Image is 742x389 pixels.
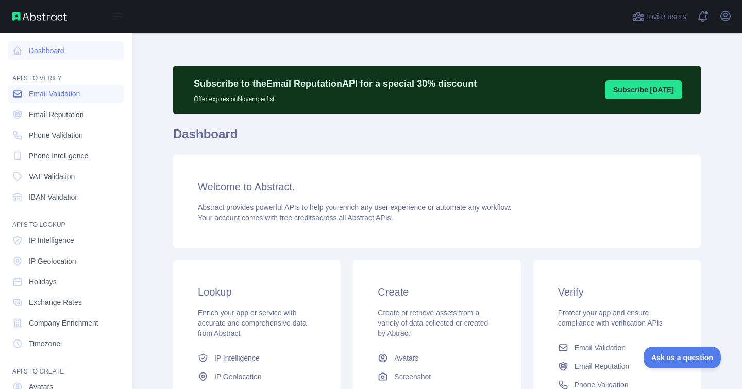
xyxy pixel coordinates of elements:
a: VAT Validation [8,167,124,186]
img: Abstract API [12,12,67,21]
a: Company Enrichment [8,314,124,332]
span: Timezone [29,338,60,349]
span: Email Validation [29,89,80,99]
span: Exchange Rates [29,297,82,307]
a: Email Reputation [554,357,680,376]
span: IP Intelligence [29,235,74,246]
a: IP Intelligence [194,349,320,367]
button: Invite users [630,8,688,25]
span: Abstract provides powerful APIs to help you enrich any user experience or automate any workflow. [198,203,512,212]
span: Invite users [647,11,686,23]
div: API'S TO CREATE [8,355,124,376]
a: Timezone [8,334,124,353]
span: Email Validation [575,343,626,353]
span: Company Enrichment [29,318,98,328]
a: Email Reputation [8,105,124,124]
iframe: Toggle Customer Support [644,347,721,368]
a: Email Validation [8,85,124,103]
span: Phone Intelligence [29,151,88,161]
span: free credits [280,214,315,222]
h3: Welcome to Abstract. [198,180,676,194]
span: Create or retrieve assets from a variety of data collected or created by Abtract [378,309,488,337]
div: API'S TO LOOKUP [8,208,124,229]
span: IP Geolocation [214,371,262,382]
a: IP Geolocation [8,252,124,270]
a: IP Intelligence [8,231,124,250]
span: VAT Validation [29,171,75,182]
p: Offer expires on November 1st. [194,91,477,103]
h3: Verify [558,285,676,299]
span: Email Reputation [29,109,84,120]
a: Dashboard [8,41,124,60]
p: Subscribe to the Email Reputation API for a special 30 % discount [194,76,477,91]
a: Email Validation [554,338,680,357]
span: Protect your app and ensure compliance with verification APIs [558,309,663,327]
h3: Lookup [198,285,316,299]
span: Screenshot [394,371,431,382]
div: API'S TO VERIFY [8,62,124,83]
a: Phone Validation [8,126,124,144]
span: IP Intelligence [214,353,260,363]
a: Exchange Rates [8,293,124,312]
span: Email Reputation [575,361,630,371]
span: Enrich your app or service with accurate and comprehensive data from Abstract [198,309,307,337]
a: IBAN Validation [8,188,124,206]
span: Your account comes with across all Abstract APIs. [198,214,393,222]
a: IP Geolocation [194,367,320,386]
span: Phone Validation [29,130,83,140]
a: Phone Intelligence [8,147,124,165]
h3: Create [378,285,496,299]
a: Holidays [8,272,124,291]
span: IP Geolocation [29,256,76,266]
button: Subscribe [DATE] [605,80,682,99]
h1: Dashboard [173,126,701,151]
span: Avatars [394,353,418,363]
a: Avatars [374,349,500,367]
span: IBAN Validation [29,192,79,202]
a: Screenshot [374,367,500,386]
span: Holidays [29,277,57,287]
